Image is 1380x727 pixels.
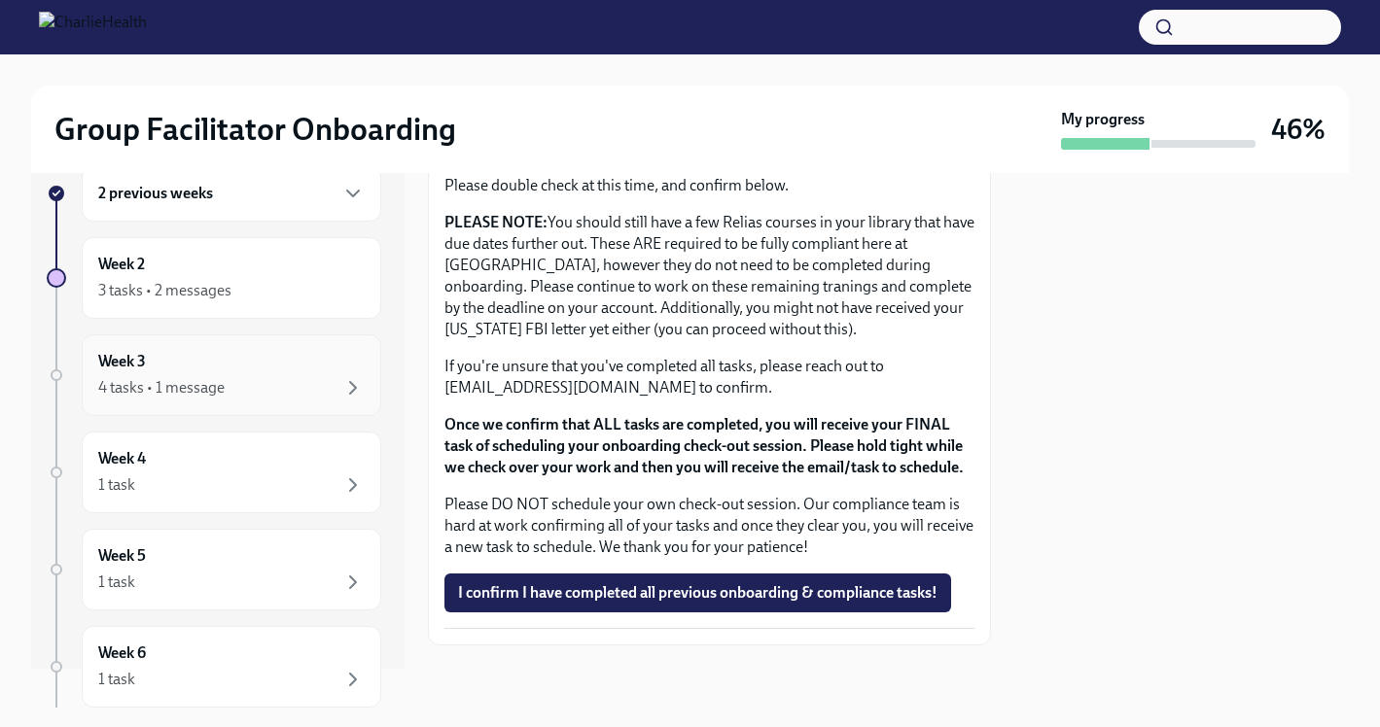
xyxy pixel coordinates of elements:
[98,351,146,372] h6: Week 3
[444,213,548,231] strong: PLEASE NOTE:
[39,12,147,43] img: CharlieHealth
[98,642,146,664] h6: Week 6
[98,254,145,275] h6: Week 2
[98,183,213,204] h6: 2 previous weeks
[54,110,456,149] h2: Group Facilitator Onboarding
[98,545,146,567] h6: Week 5
[98,571,135,593] div: 1 task
[1061,109,1145,130] strong: My progress
[47,626,381,708] a: Week 61 task
[458,583,938,603] span: I confirm I have completed all previous onboarding & compliance tasks!
[98,474,135,496] div: 1 task
[1271,112,1326,147] h3: 46%
[82,165,381,222] div: 2 previous weeks
[98,280,231,301] div: 3 tasks • 2 messages
[444,212,974,340] p: You should still have a few Relias courses in your library that have due dates further out. These...
[98,669,135,690] div: 1 task
[444,573,951,612] button: I confirm I have completed all previous onboarding & compliance tasks!
[47,237,381,319] a: Week 23 tasks • 2 messages
[444,415,964,476] strong: Once we confirm that ALL tasks are completed, you will receive your FINAL task of scheduling your...
[444,356,974,398] p: If you're unsure that you've completed all tasks, please reach out to [EMAIL_ADDRESS][DOMAIN_NAME...
[47,529,381,610] a: Week 51 task
[98,448,146,469] h6: Week 4
[444,494,974,558] p: Please DO NOT schedule your own check-out session. Our compliance team is hard at work confirming...
[444,154,974,196] p: At this point, ALL your onboarding and compliance tasks should be completed! Please double check ...
[47,432,381,513] a: Week 41 task
[47,334,381,416] a: Week 34 tasks • 1 message
[98,377,225,398] div: 4 tasks • 1 message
